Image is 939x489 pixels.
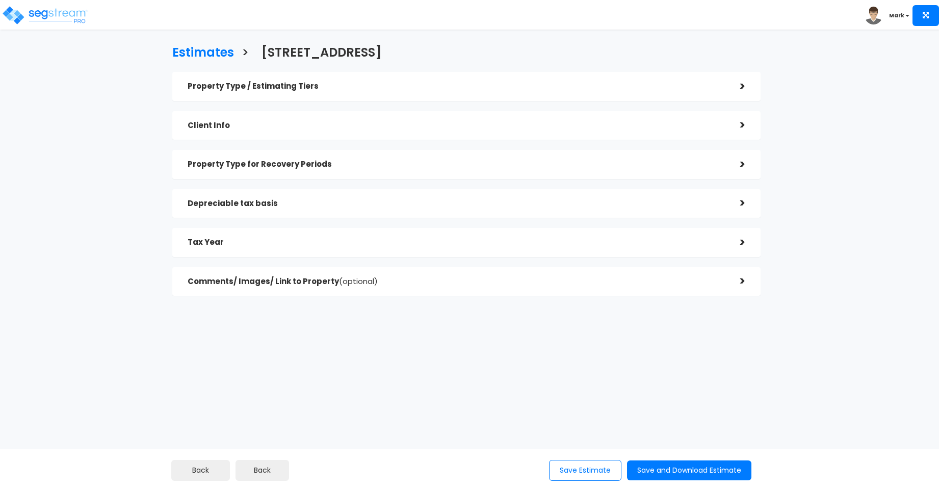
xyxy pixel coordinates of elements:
[236,460,289,481] button: Back
[242,46,249,62] h3: >
[725,117,745,133] div: >
[549,460,621,481] button: Save Estimate
[171,460,230,481] button: Back
[725,235,745,250] div: >
[725,273,745,289] div: >
[165,36,234,67] a: Estimates
[188,121,725,130] h5: Client Info
[339,276,378,287] span: (optional)
[188,238,725,247] h5: Tax Year
[188,160,725,169] h5: Property Type for Recovery Periods
[889,12,904,19] b: Mark
[725,157,745,172] div: >
[172,46,234,62] h3: Estimates
[188,82,725,91] h5: Property Type / Estimating Tiers
[865,7,882,24] img: avatar.png
[725,79,745,94] div: >
[254,36,382,67] a: [STREET_ADDRESS]
[725,195,745,211] div: >
[2,5,88,25] img: logo_pro_r.png
[188,199,725,208] h5: Depreciable tax basis
[262,46,382,62] h3: [STREET_ADDRESS]
[627,460,751,480] button: Save and Download Estimate
[188,277,725,286] h5: Comments/ Images/ Link to Property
